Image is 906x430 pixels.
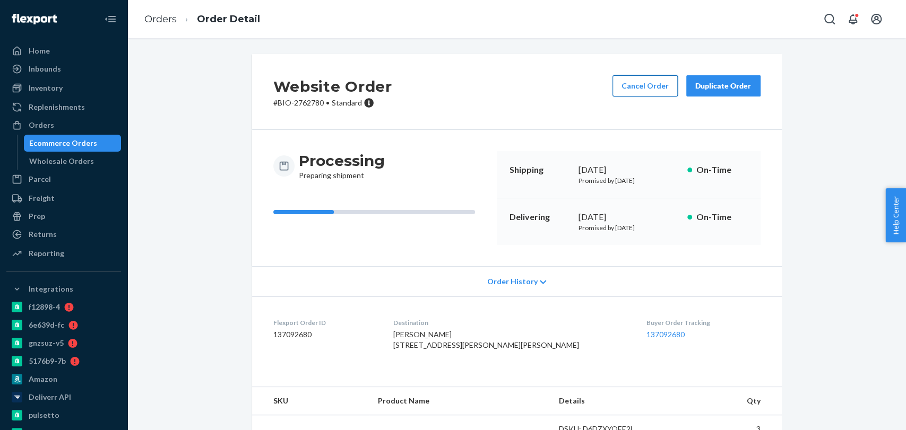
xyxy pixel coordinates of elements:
[6,407,121,424] a: pulsetto
[819,8,840,30] button: Open Search Box
[393,318,629,327] dt: Destination
[136,4,269,35] ol: breadcrumbs
[29,392,71,402] div: Deliverr API
[29,193,55,204] div: Freight
[29,174,51,185] div: Parcel
[29,156,94,166] div: Wholesale Orders
[29,356,66,366] div: 5176b9-7b
[6,317,121,334] a: 6e639d-fc
[510,164,570,176] p: Shipping
[29,338,64,348] div: gnzsuz-v5
[273,75,392,98] h2: Website Order
[6,353,121,370] a: 5176b9-7b
[842,8,864,30] button: Open notifications
[866,8,887,30] button: Open account menu
[393,330,579,349] span: [PERSON_NAME] [STREET_ADDRESS][PERSON_NAME][PERSON_NAME]
[885,188,906,242] button: Help Center
[579,164,679,176] div: [DATE]
[273,98,392,108] p: # BIO-2762780
[579,211,679,223] div: [DATE]
[24,153,122,170] a: Wholesale Orders
[696,164,748,176] p: On-Time
[273,329,376,340] dd: 137092680
[6,208,121,225] a: Prep
[29,374,57,384] div: Amazon
[667,387,781,415] th: Qty
[6,299,121,315] a: f12898-4
[197,13,260,25] a: Order Detail
[29,138,97,148] div: Ecommerce Orders
[579,223,679,232] p: Promised by [DATE]
[29,120,54,130] div: Orders
[29,46,50,56] div: Home
[510,211,570,223] p: Delivering
[6,389,121,406] a: Deliverr API
[646,318,761,327] dt: Buyer Order Tracking
[695,81,752,91] div: Duplicate Order
[696,211,748,223] p: On-Time
[326,98,330,107] span: •
[6,117,121,134] a: Orders
[6,60,121,77] a: Inbounds
[579,176,679,185] p: Promised by [DATE]
[100,8,121,30] button: Close Navigation
[612,75,678,96] button: Cancel Order
[12,14,57,24] img: Flexport logo
[29,248,64,259] div: Reporting
[6,99,121,116] a: Replenishments
[29,302,60,312] div: f12898-4
[29,410,59,420] div: pulsetto
[29,64,61,74] div: Inbounds
[6,80,121,96] a: Inventory
[332,98,362,107] span: Standard
[6,42,121,59] a: Home
[252,387,370,415] th: SKU
[144,13,177,25] a: Orders
[646,330,685,339] a: 137092680
[6,245,121,262] a: Reporting
[550,387,667,415] th: Details
[6,335,121,352] a: gnzsuz-v5
[6,190,121,207] a: Freight
[29,83,63,93] div: Inventory
[24,135,122,152] a: Ecommerce Orders
[29,320,64,330] div: 6e639d-fc
[686,75,761,96] button: Duplicate Order
[29,102,85,112] div: Replenishments
[6,226,121,243] a: Returns
[29,284,73,294] div: Integrations
[6,280,121,297] button: Integrations
[6,171,121,188] a: Parcel
[299,151,385,181] div: Preparing shipment
[487,276,537,287] span: Order History
[6,371,121,388] a: Amazon
[29,211,45,222] div: Prep
[29,229,57,240] div: Returns
[299,151,385,170] h3: Processing
[369,387,550,415] th: Product Name
[273,318,376,327] dt: Flexport Order ID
